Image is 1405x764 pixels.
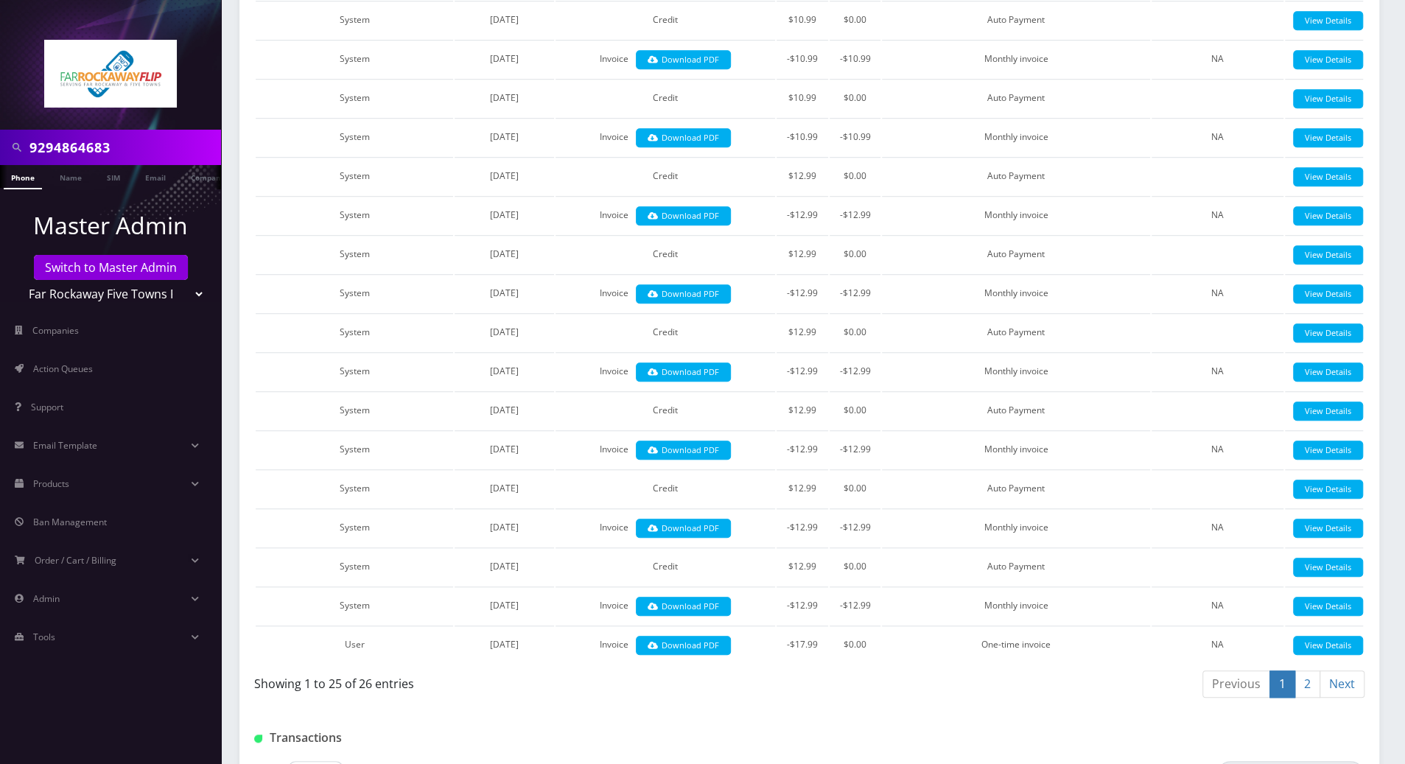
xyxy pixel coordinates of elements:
[556,40,775,77] td: Invoice
[1152,586,1283,624] td: NA
[1293,284,1363,304] a: View Details
[556,118,775,155] td: Invoice
[882,79,1151,116] td: Auto Payment
[256,274,453,312] td: System
[490,287,519,299] span: [DATE]
[882,625,1151,663] td: One-time invoice
[636,519,731,539] a: Download PDF
[256,547,453,585] td: System
[830,235,880,273] td: $0.00
[256,118,453,155] td: System
[882,274,1151,312] td: Monthly invoice
[777,274,828,312] td: -$12.99
[636,206,731,226] a: Download PDF
[34,255,188,280] button: Switch to Master Admin
[490,560,519,572] span: [DATE]
[35,554,116,567] span: Order / Cart / Billing
[490,404,519,416] span: [DATE]
[777,235,828,273] td: $12.99
[1293,636,1363,656] a: View Details
[777,118,828,155] td: -$10.99
[882,40,1151,77] td: Monthly invoice
[830,79,880,116] td: $0.00
[1202,670,1270,698] a: Previous
[1293,167,1363,187] a: View Details
[777,586,828,624] td: -$12.99
[33,516,107,528] span: Ban Management
[830,391,880,429] td: $0.00
[882,430,1151,468] td: Monthly invoice
[490,52,519,65] span: [DATE]
[777,469,828,507] td: $12.99
[556,586,775,624] td: Invoice
[830,196,880,234] td: -$12.99
[830,1,880,38] td: $0.00
[777,313,828,351] td: $12.99
[1293,597,1363,617] a: View Details
[1293,50,1363,70] a: View Details
[882,352,1151,390] td: Monthly invoice
[556,1,775,38] td: Credit
[138,165,173,188] a: Email
[1293,441,1363,460] a: View Details
[1293,480,1363,500] a: View Details
[556,547,775,585] td: Credit
[1293,362,1363,382] a: View Details
[52,165,89,188] a: Name
[636,284,731,304] a: Download PDF
[1152,625,1283,663] td: NA
[1152,40,1283,77] td: NA
[636,597,731,617] a: Download PDF
[830,547,880,585] td: $0.00
[830,157,880,194] td: $0.00
[44,40,177,108] img: Far Rockaway Five Towns Flip
[1152,196,1283,234] td: NA
[556,157,775,194] td: Credit
[777,547,828,585] td: $12.99
[490,91,519,104] span: [DATE]
[556,391,775,429] td: Credit
[33,631,55,643] span: Tools
[490,326,519,338] span: [DATE]
[1320,670,1364,698] a: Next
[882,547,1151,585] td: Auto Payment
[882,235,1151,273] td: Auto Payment
[556,508,775,546] td: Invoice
[32,324,79,337] span: Companies
[777,391,828,429] td: $12.99
[256,586,453,624] td: System
[636,441,731,460] a: Download PDF
[777,1,828,38] td: $10.99
[256,40,453,77] td: System
[1293,558,1363,578] a: View Details
[1294,670,1320,698] a: 2
[490,208,519,221] span: [DATE]
[830,586,880,624] td: -$12.99
[777,625,828,663] td: -$17.99
[490,365,519,377] span: [DATE]
[256,235,453,273] td: System
[556,352,775,390] td: Invoice
[1293,519,1363,539] a: View Details
[33,477,69,490] span: Products
[777,40,828,77] td: -$10.99
[256,313,453,351] td: System
[256,157,453,194] td: System
[830,430,880,468] td: -$12.99
[256,1,453,38] td: System
[830,469,880,507] td: $0.00
[99,165,127,188] a: SIM
[777,508,828,546] td: -$12.99
[33,439,97,452] span: Email Template
[556,79,775,116] td: Credit
[556,313,775,351] td: Credit
[256,352,453,390] td: System
[777,79,828,116] td: $10.99
[1293,128,1363,148] a: View Details
[830,313,880,351] td: $0.00
[33,592,60,605] span: Admin
[830,625,880,663] td: $0.00
[830,352,880,390] td: -$12.99
[490,13,519,26] span: [DATE]
[882,508,1151,546] td: Monthly invoice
